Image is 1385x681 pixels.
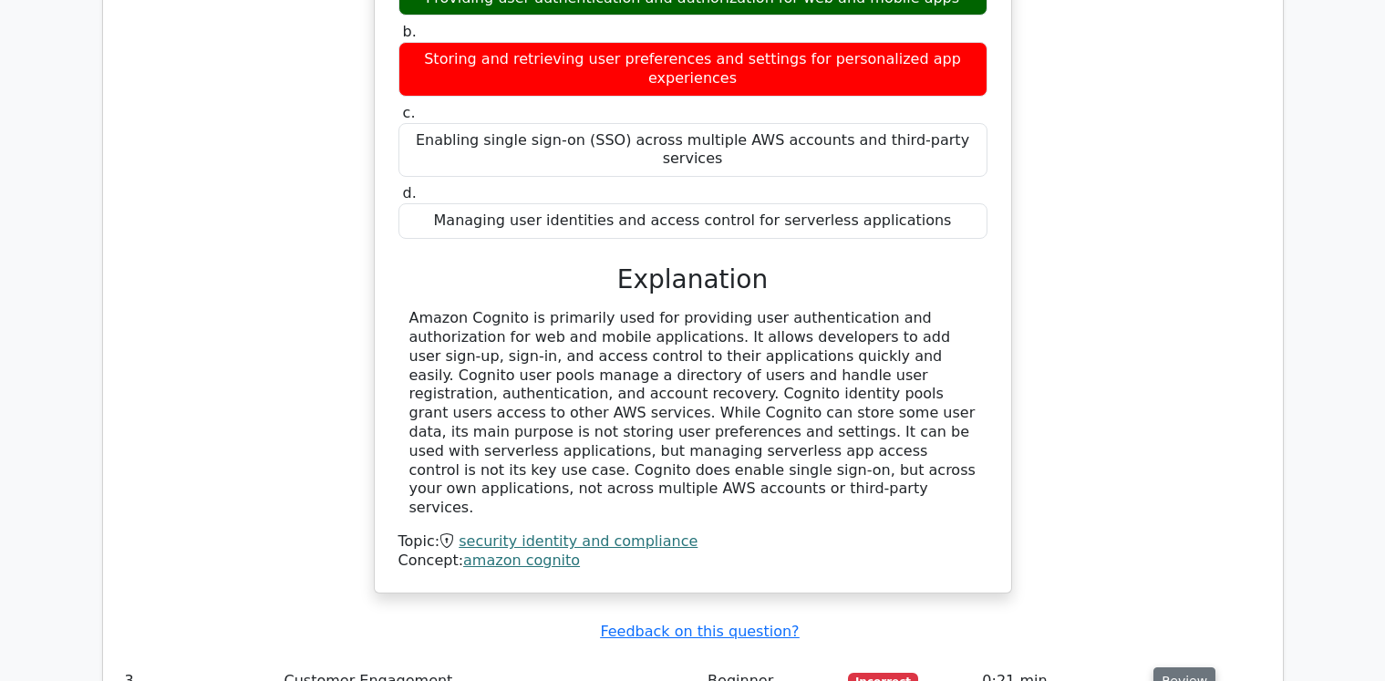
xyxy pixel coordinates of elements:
[398,123,987,178] div: Enabling single sign-on (SSO) across multiple AWS accounts and third-party services
[403,104,416,121] span: c.
[398,552,987,571] div: Concept:
[403,184,417,201] span: d.
[409,309,977,518] div: Amazon Cognito is primarily used for providing user authentication and authorization for web and ...
[398,42,987,97] div: Storing and retrieving user preferences and settings for personalized app experiences
[409,264,977,295] h3: Explanation
[403,23,417,40] span: b.
[463,552,580,569] a: amazon cognito
[459,532,698,550] a: security identity and compliance
[600,623,799,640] a: Feedback on this question?
[398,532,987,552] div: Topic:
[398,203,987,239] div: Managing user identities and access control for serverless applications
